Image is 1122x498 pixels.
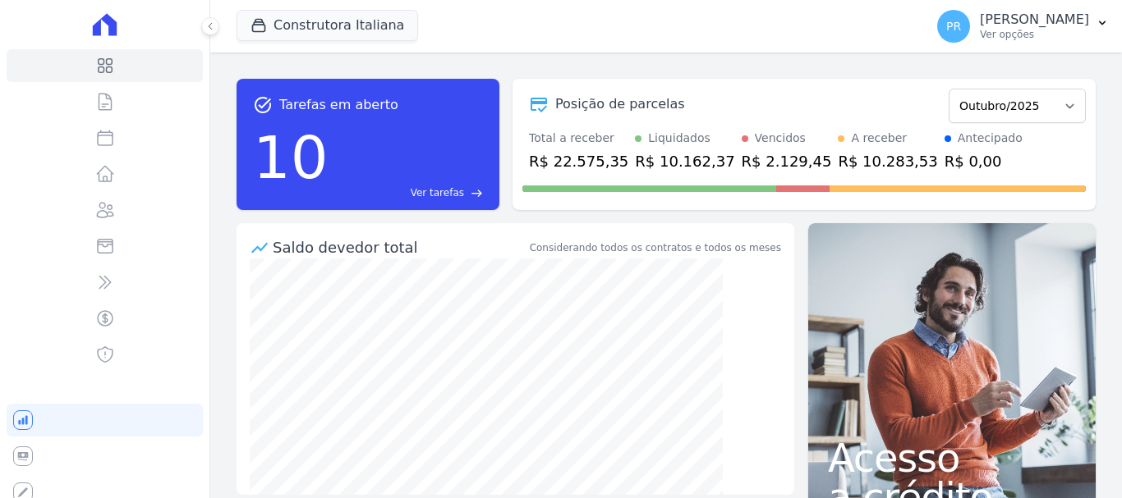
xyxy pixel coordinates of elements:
div: Antecipado [958,130,1023,147]
div: Vencidos [755,130,806,147]
div: R$ 10.162,37 [635,150,734,172]
div: Liquidados [648,130,710,147]
button: Construtora Italiana [237,10,418,41]
span: task_alt [253,95,273,115]
div: Posição de parcelas [555,94,685,114]
div: R$ 0,00 [945,150,1023,172]
span: Acesso [828,438,1076,477]
p: [PERSON_NAME] [980,11,1089,28]
p: Ver opções [980,28,1089,41]
div: R$ 2.129,45 [742,150,832,172]
span: east [471,187,483,199]
span: Tarefas em aberto [279,95,398,115]
div: Considerando todos os contratos e todos os meses [530,240,781,255]
div: Saldo devedor total [273,236,527,258]
span: Ver tarefas [411,185,464,200]
div: A receber [851,130,907,147]
div: R$ 10.283,53 [838,150,937,172]
a: Ver tarefas east [335,185,483,200]
button: PR [PERSON_NAME] Ver opções [924,3,1122,49]
div: Total a receber [529,130,628,147]
div: R$ 22.575,35 [529,150,628,172]
div: 10 [253,115,329,200]
span: PR [946,21,961,32]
